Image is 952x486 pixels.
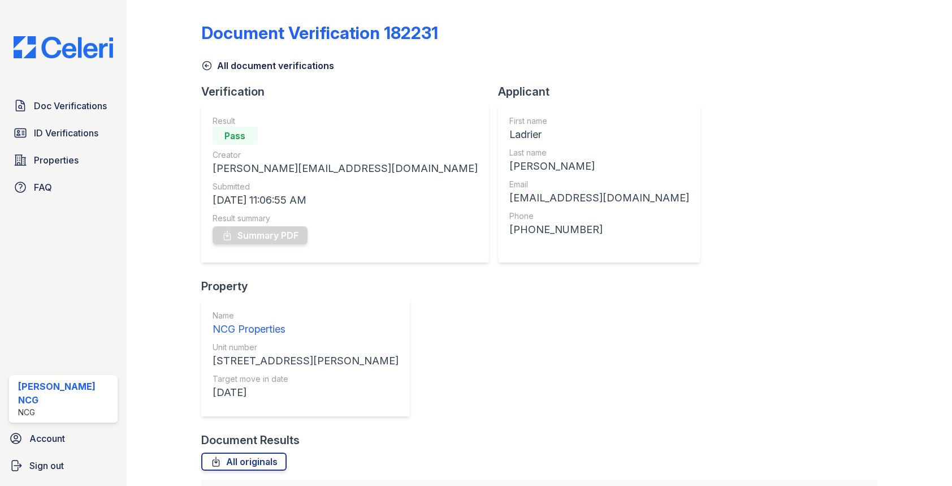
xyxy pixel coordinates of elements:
div: Document Verification 182231 [201,23,438,43]
div: Verification [201,84,498,100]
div: [PERSON_NAME] [509,158,689,174]
div: Result summary [213,213,478,224]
div: Property [201,278,419,294]
div: Target move in date [213,373,399,385]
div: Last name [509,147,689,158]
div: Result [213,115,478,127]
a: All document verifications [201,59,334,72]
div: Creator [213,149,478,161]
div: Submitted [213,181,478,192]
div: [PHONE_NUMBER] [509,222,689,238]
div: Unit number [213,342,399,353]
a: Doc Verifications [9,94,118,117]
a: FAQ [9,176,118,199]
div: [EMAIL_ADDRESS][DOMAIN_NAME] [509,190,689,206]
div: NCG [18,407,113,418]
span: FAQ [34,180,52,194]
div: [STREET_ADDRESS][PERSON_NAME] [213,353,399,369]
div: First name [509,115,689,127]
div: Document Results [201,432,300,448]
a: Properties [9,149,118,171]
div: [PERSON_NAME][EMAIL_ADDRESS][DOMAIN_NAME] [213,161,478,177]
div: [PERSON_NAME] NCG [18,380,113,407]
div: Name [213,310,399,321]
a: Account [5,427,122,450]
span: Sign out [29,459,64,472]
a: All originals [201,453,287,471]
div: [DATE] 11:06:55 AM [213,192,478,208]
a: Sign out [5,454,122,477]
div: [DATE] [213,385,399,401]
span: Properties [34,153,79,167]
div: Email [509,179,689,190]
span: ID Verifications [34,126,98,140]
span: Doc Verifications [34,99,107,113]
div: Pass [213,127,258,145]
div: Ladrier [509,127,689,143]
img: CE_Logo_Blue-a8612792a0a2168367f1c8372b55b34899dd931a85d93a1a3d3e32e68fde9ad4.png [5,36,122,58]
a: ID Verifications [9,122,118,144]
span: Account [29,432,65,445]
div: Applicant [498,84,709,100]
a: Name NCG Properties [213,310,399,337]
div: NCG Properties [213,321,399,337]
div: Phone [509,210,689,222]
